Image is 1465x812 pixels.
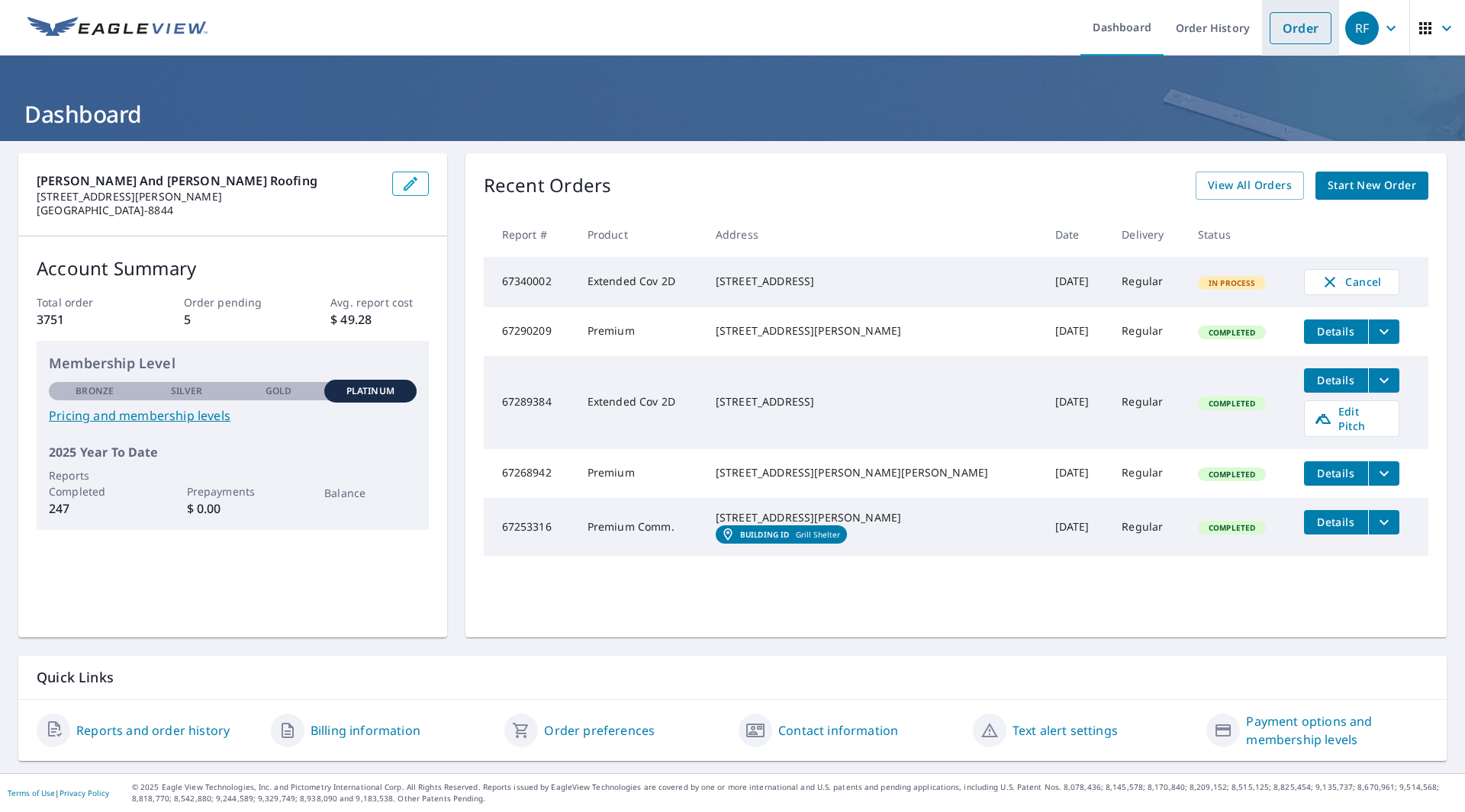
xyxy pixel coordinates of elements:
p: [PERSON_NAME] and [PERSON_NAME] Roofing [37,172,380,190]
th: Date [1043,212,1110,257]
td: [DATE] [1043,449,1110,498]
span: Details [1313,373,1359,387]
button: filesDropdownBtn-67290209 [1368,319,1399,344]
p: © 2025 Eagle View Technologies, Inc. and Pictometry International Corp. All Rights Reserved. Repo... [132,782,1457,804]
span: Completed [1199,327,1264,338]
p: [GEOGRAPHIC_DATA]-8844 [37,204,380,217]
p: Reports Completed [49,467,140,499]
td: 67268942 [484,449,575,498]
button: detailsBtn-67268942 [1304,461,1368,486]
p: Silver [171,384,203,398]
p: $ 0.00 [187,499,279,518]
td: Regular [1109,498,1186,556]
h1: Dashboard [18,98,1447,130]
span: Details [1313,515,1359,529]
span: Details [1313,466,1359,480]
button: detailsBtn-67290209 [1304,319,1368,344]
span: Start New Order [1328,176,1416,195]
a: Privacy Policy [60,788,109,798]
td: Extended Cov 2D [575,257,704,307]
a: Terms of Use [8,788,55,798]
p: Avg. report cost [330,294,428,310]
a: Order [1270,12,1331,44]
button: filesDropdownBtn-67268942 [1368,461,1399,486]
td: Extended Cov 2D [575,356,704,449]
button: detailsBtn-67253316 [1304,510,1368,534]
td: [DATE] [1043,307,1110,356]
th: Report # [484,212,575,257]
td: 67340002 [484,257,575,307]
td: Regular [1109,257,1186,307]
span: Edit Pitch [1314,404,1389,433]
td: Regular [1109,356,1186,449]
p: | [8,788,109,798]
em: Building ID [740,530,790,539]
span: Completed [1199,522,1264,533]
a: Building IDGrill Shelter [716,525,847,544]
p: Order pending [184,294,282,310]
p: 5 [184,310,282,329]
span: Completed [1199,469,1264,480]
p: 247 [49,499,140,518]
a: Order preferences [544,721,655,740]
a: Reports and order history [76,721,230,740]
p: 2025 Year To Date [49,443,417,461]
th: Status [1186,212,1292,257]
th: Delivery [1109,212,1186,257]
div: [STREET_ADDRESS] [716,274,1031,289]
span: Details [1313,324,1359,339]
a: Text alert settings [1013,721,1118,740]
td: Premium [575,307,704,356]
td: Premium Comm. [575,498,704,556]
p: Prepayments [187,483,279,499]
a: View All Orders [1196,172,1304,200]
p: Quick Links [37,668,1428,687]
button: detailsBtn-67289384 [1304,368,1368,393]
img: EV Logo [27,17,208,40]
p: Membership Level [49,353,417,374]
td: 67253316 [484,498,575,556]
td: [DATE] [1043,498,1110,556]
button: filesDropdownBtn-67253316 [1368,510,1399,534]
td: [DATE] [1043,257,1110,307]
a: Start New Order [1315,172,1428,200]
button: filesDropdownBtn-67289384 [1368,368,1399,393]
td: 67289384 [484,356,575,449]
div: [STREET_ADDRESS][PERSON_NAME] [716,323,1031,339]
td: [DATE] [1043,356,1110,449]
p: Platinum [346,384,394,398]
td: Regular [1109,449,1186,498]
a: Payment options and membership levels [1246,712,1428,749]
p: [STREET_ADDRESS][PERSON_NAME] [37,190,380,204]
div: [STREET_ADDRESS] [716,394,1031,409]
p: Account Summary [37,255,429,282]
p: 3751 [37,310,134,329]
div: [STREET_ADDRESS][PERSON_NAME][PERSON_NAME] [716,465,1031,480]
p: $ 49.28 [330,310,428,329]
a: Edit Pitch [1304,400,1399,437]
span: Completed [1199,398,1264,409]
td: 67290209 [484,307,575,356]
span: Cancel [1320,273,1383,291]
p: Total order [37,294,134,310]
p: Gold [266,384,291,398]
div: RF [1345,11,1379,45]
p: Recent Orders [484,172,612,200]
button: Cancel [1304,269,1399,295]
span: In Process [1199,278,1265,288]
th: Address [704,212,1043,257]
a: Billing information [311,721,420,740]
p: Balance [324,485,416,501]
p: Bronze [76,384,114,398]
td: Premium [575,449,704,498]
td: Regular [1109,307,1186,356]
span: View All Orders [1208,176,1292,195]
th: Product [575,212,704,257]
div: [STREET_ADDRESS][PERSON_NAME] [716,510,1031,525]
a: Contact information [778,721,898,740]
a: Pricing and membership levels [49,406,417,425]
